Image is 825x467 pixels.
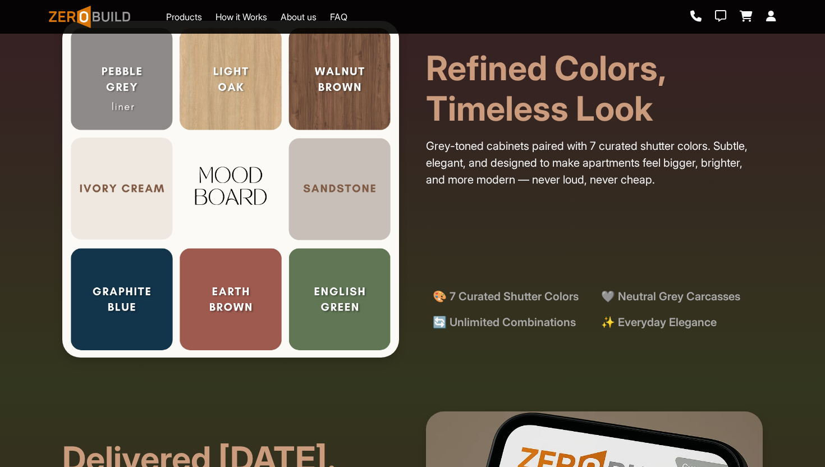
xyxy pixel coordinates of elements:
a: Products [166,10,202,24]
span: 🎨 7 Curated Shutter Colors [433,288,579,305]
img: ZeroBuild logo [49,6,130,28]
span: ✨ Everyday Elegance [601,314,717,331]
span: 🩶 Neutral Grey Carcasses [601,288,740,305]
a: Login [766,11,776,23]
p: Grey-toned cabinets paired with 7 curated shutter colors. Subtle, elegant, and designed to make a... [426,138,763,188]
a: How it Works [216,10,267,24]
img: Refined Colors, Timeless Look [62,21,399,358]
a: About us [281,10,317,24]
a: FAQ [330,10,347,24]
h2: Refined Colors, Timeless Look [426,21,763,129]
span: 🔄 Unlimited Combinations [433,314,576,331]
